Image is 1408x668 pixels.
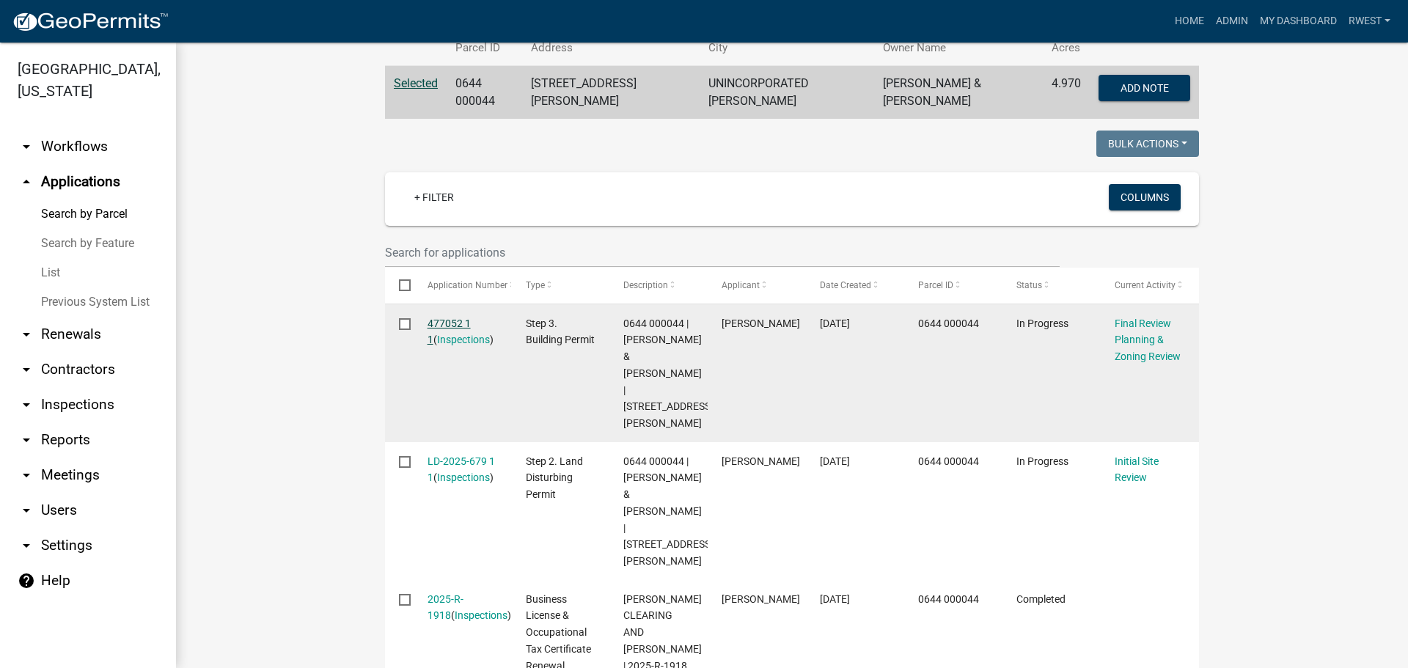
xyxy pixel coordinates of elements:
span: Status [1016,280,1042,290]
span: Step 2. Land Disturbing Permit [526,455,583,501]
i: arrow_drop_down [18,431,35,449]
i: help [18,572,35,590]
span: 09/11/2025 [820,318,850,329]
i: arrow_drop_down [18,396,35,414]
datatable-header-cell: Parcel ID [904,268,1002,303]
a: Initial Site Review [1115,455,1159,484]
datatable-header-cell: Current Activity [1101,268,1199,303]
button: Bulk Actions [1096,131,1199,157]
a: Final Review [1115,318,1171,329]
td: 0644 000044 [447,66,522,120]
div: ( ) [428,453,498,487]
th: Acres [1043,31,1090,65]
i: arrow_drop_down [18,466,35,484]
a: Planning & Zoning Review [1115,334,1181,362]
span: Date Created [820,280,871,290]
a: Inspections [437,471,490,483]
i: arrow_drop_down [18,361,35,378]
datatable-header-cell: Description [609,268,708,303]
datatable-header-cell: Type [511,268,609,303]
a: LD-2025-679 1 1 [428,455,495,484]
datatable-header-cell: Date Created [806,268,904,303]
span: Add Note [1120,82,1168,94]
i: arrow_drop_down [18,326,35,343]
span: 0644 000044 | BROWN THOMAS & LISA | 3337 ROBERT HAYES RD [623,318,714,430]
span: 07/17/2025 [820,455,850,467]
span: 0644 000044 | BROWN THOMAS & LISA | 3337 ROBERT HAYES RD [623,455,714,568]
a: + Filter [403,184,466,210]
th: Owner Name [874,31,1043,65]
span: Step 3. Building Permit [526,318,595,346]
button: Add Note [1099,75,1190,101]
span: THOMAS BROWN [722,455,800,467]
a: Inspections [455,609,507,621]
a: 2025-R-1918 [428,593,463,622]
th: Address [522,31,700,65]
button: Columns [1109,184,1181,210]
td: UNINCORPORATED [PERSON_NAME] [700,66,874,120]
div: ( ) [428,315,498,349]
span: Application Number [428,280,507,290]
span: 0644 000044 [918,593,979,605]
a: My Dashboard [1254,7,1343,35]
i: arrow_drop_down [18,138,35,155]
td: 4.970 [1043,66,1090,120]
i: arrow_drop_down [18,502,35,519]
span: Current Activity [1115,280,1176,290]
a: Admin [1210,7,1254,35]
td: [STREET_ADDRESS][PERSON_NAME] [522,66,700,120]
span: Applicant [722,280,760,290]
a: Selected [394,76,438,90]
span: THOMAS BROWN [722,593,800,605]
th: City [700,31,874,65]
a: rwest [1343,7,1396,35]
span: In Progress [1016,318,1068,329]
div: ( ) [428,591,498,625]
a: 477052 1 1 [428,318,471,346]
span: Completed [1016,593,1066,605]
datatable-header-cell: Applicant [708,268,806,303]
span: 0644 000044 [918,318,979,329]
datatable-header-cell: Select [385,268,413,303]
datatable-header-cell: Application Number [413,268,511,303]
span: 02/04/2025 [820,593,850,605]
span: THOMAS BROWN [722,318,800,329]
span: Description [623,280,668,290]
i: arrow_drop_down [18,537,35,554]
a: Inspections [437,334,490,345]
span: 0644 000044 [918,455,979,467]
span: Parcel ID [918,280,953,290]
td: [PERSON_NAME] & [PERSON_NAME] [874,66,1043,120]
a: Home [1169,7,1210,35]
span: Type [526,280,545,290]
datatable-header-cell: Status [1002,268,1101,303]
span: In Progress [1016,455,1068,467]
i: arrow_drop_up [18,173,35,191]
th: Parcel ID [447,31,522,65]
input: Search for applications [385,238,1060,268]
